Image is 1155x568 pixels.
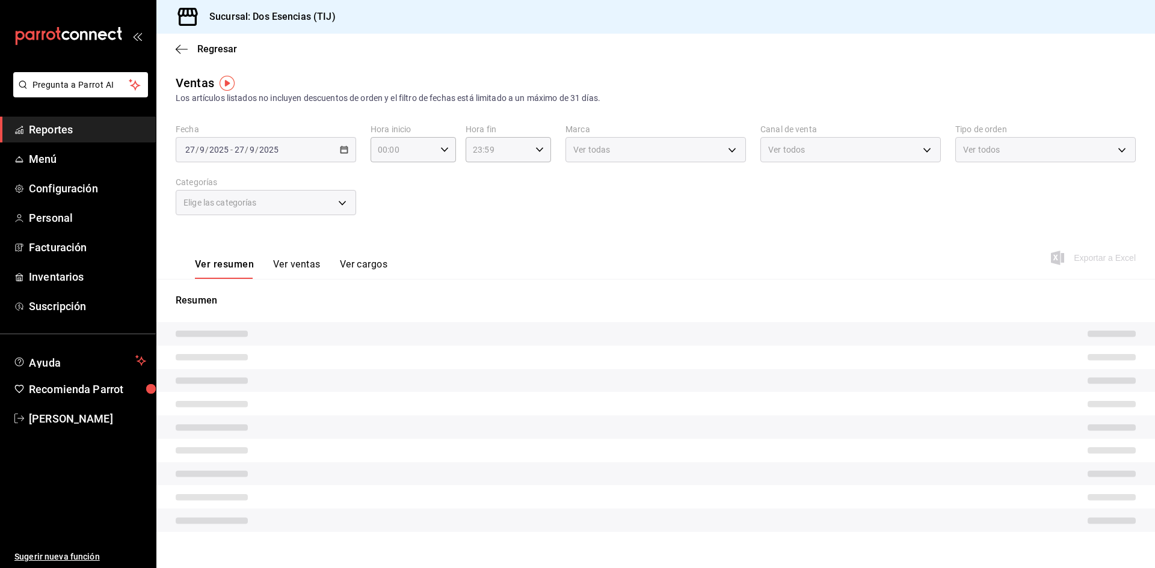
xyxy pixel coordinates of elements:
[195,258,387,279] div: navigation tabs
[29,210,146,226] span: Personal
[259,145,279,154] input: ----
[176,125,356,133] label: Fecha
[32,79,129,91] span: Pregunta a Parrot AI
[29,353,131,368] span: Ayuda
[132,31,142,41] button: open_drawer_menu
[29,411,146,427] span: [PERSON_NAME]
[185,145,196,154] input: --
[340,258,388,279] button: Ver cargos
[29,180,146,197] span: Configuración
[29,381,146,397] span: Recomienda Parrot
[8,87,148,100] a: Pregunta a Parrot AI
[197,43,237,55] span: Regresar
[29,269,146,285] span: Inventarios
[273,258,321,279] button: Ver ventas
[29,121,146,138] span: Reportes
[760,125,941,133] label: Canal de venta
[196,145,199,154] span: /
[14,551,146,563] span: Sugerir nueva función
[573,144,610,156] span: Ver todas
[176,43,237,55] button: Regresar
[955,125,1136,133] label: Tipo de orden
[768,144,805,156] span: Ver todos
[205,145,209,154] span: /
[371,125,456,133] label: Hora inicio
[183,197,257,209] span: Elige las categorías
[29,151,146,167] span: Menú
[176,92,1136,105] div: Los artículos listados no incluyen descuentos de orden y el filtro de fechas está limitado a un m...
[176,293,1136,308] p: Resumen
[220,76,235,91] img: Tooltip marker
[466,125,551,133] label: Hora fin
[234,145,245,154] input: --
[195,258,254,279] button: Ver resumen
[249,145,255,154] input: --
[29,239,146,255] span: Facturación
[230,145,233,154] span: -
[176,178,356,186] label: Categorías
[209,145,229,154] input: ----
[13,72,148,97] button: Pregunta a Parrot AI
[176,74,214,92] div: Ventas
[200,10,336,24] h3: Sucursal: Dos Esencias (TIJ)
[565,125,746,133] label: Marca
[29,298,146,314] span: Suscripción
[245,145,248,154] span: /
[963,144,1000,156] span: Ver todos
[255,145,259,154] span: /
[199,145,205,154] input: --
